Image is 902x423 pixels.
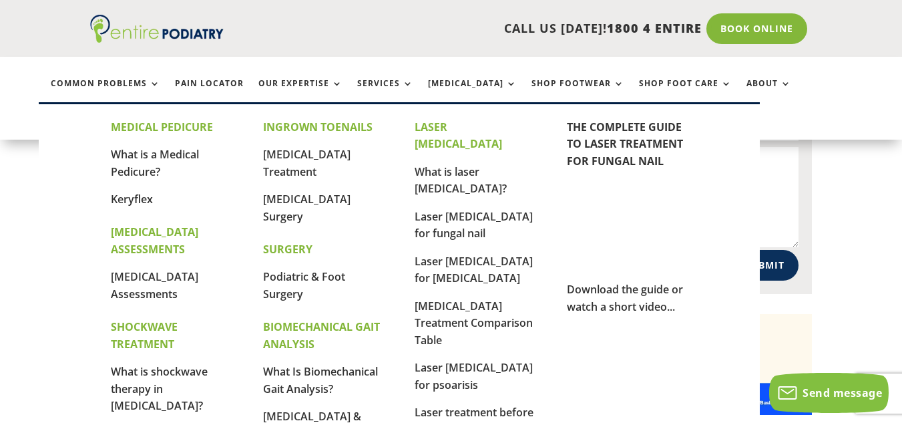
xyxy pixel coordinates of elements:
[111,192,153,206] a: Keryflex
[90,32,224,45] a: Entire Podiatry
[730,250,799,281] button: Submit
[415,360,533,392] a: Laser [MEDICAL_DATA] for psoarisis
[51,79,160,108] a: Common Problems
[567,282,683,314] a: Download the guide or watch a short video...
[415,254,533,286] a: Laser [MEDICAL_DATA] for [MEDICAL_DATA]
[415,209,533,241] a: Laser [MEDICAL_DATA] for fungal nail
[111,147,199,179] a: What is a Medical Pedicure?
[258,79,343,108] a: Our Expertise
[263,192,351,224] a: [MEDICAL_DATA] Surgery
[746,79,791,108] a: About
[111,364,208,413] a: What is shockwave therapy in [MEDICAL_DATA]?
[567,120,683,168] a: THE COMPLETE GUIDE TO LASER TREATMENT FOR FUNGAL NAIL
[428,79,517,108] a: [MEDICAL_DATA]
[357,79,413,108] a: Services
[263,269,345,301] a: Podiatric & Foot Surgery
[415,120,502,152] strong: LASER [MEDICAL_DATA]
[263,319,380,351] strong: BIOMECHANICAL GAIT ANALYSIS
[567,180,687,265] img: Pocket guide to laser treatment for fungal nail by Entire Podiatry in Brisbane or the Gold Coast
[639,79,732,108] a: Shop Foot Care
[111,225,198,257] strong: [MEDICAL_DATA] ASSESSMENTS
[769,373,889,413] button: Send message
[175,79,244,108] a: Pain Locator
[111,319,178,351] strong: SHOCKWAVE TREATMENT
[263,364,378,396] a: What Is Biomechanical Gait Analysis?
[531,79,624,108] a: Shop Footwear
[111,269,198,301] a: [MEDICAL_DATA] Assessments
[706,13,807,44] a: Book Online
[263,120,373,134] strong: INGROWN TOENAILS
[415,299,533,347] a: [MEDICAL_DATA] Treatment Comparison Table
[254,20,702,37] p: CALL US [DATE]!
[111,120,213,134] strong: MEDICAL PEDICURE
[607,20,702,36] span: 1800 4 ENTIRE
[263,147,351,179] a: [MEDICAL_DATA] Treatment
[90,15,224,43] img: logo (1)
[263,242,312,257] strong: SURGERY
[415,164,507,196] a: What is laser [MEDICAL_DATA]?
[803,386,882,400] span: Send message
